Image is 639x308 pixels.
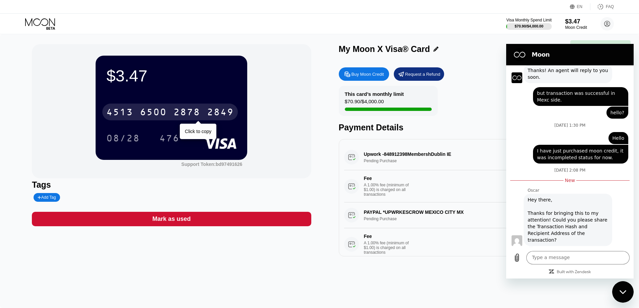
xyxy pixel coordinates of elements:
[106,66,236,85] div: $3.47
[106,134,140,144] div: 08/28
[185,129,211,134] div: Click to copy
[405,71,440,77] div: Request a Refund
[577,4,583,9] div: EN
[574,44,582,52] span: 
[506,18,551,22] div: Visa Monthly Spend Limit
[339,44,430,54] div: My Moon X Visa® Card
[394,67,444,81] div: Request a Refund
[574,44,627,52] div: Copied to clipboard
[565,18,587,30] div: $3.47Moon Credit
[101,130,145,146] div: 08/28
[344,228,613,260] div: FeeA 1.00% fee (minimum of $1.00) is charged on all transactions$1.00[DATE] 11:24 AM
[364,176,411,181] div: Fee
[570,3,590,10] div: EN
[38,195,56,200] div: Add Tag
[506,18,551,30] div: Visa Monthly Spend Limit$70.90/$4,000.00
[612,281,634,303] iframe: Button to launch messaging window, conversation in progress
[181,162,243,167] div: Support Token:bd97491626
[345,91,404,97] div: This card’s monthly limit
[339,123,618,132] div: Payment Details
[345,99,384,108] div: $70.90 / $4,000.00
[515,24,543,28] div: $70.90 / $4,000.00
[152,215,191,223] div: Mark as used
[565,18,587,25] div: $3.47
[106,108,133,118] div: 4513
[344,170,613,202] div: FeeA 1.00% fee (minimum of $1.00) is charged on all transactions$1.00[DATE] 1:39 PM
[159,134,179,144] div: 476
[181,162,243,167] div: Support Token: bd97491626
[34,193,60,202] div: Add Tag
[154,130,184,146] div: 476
[140,108,167,118] div: 6500
[173,108,200,118] div: 2878
[565,25,587,30] div: Moon Credit
[606,4,614,9] div: FAQ
[32,212,311,226] div: Mark as used
[590,3,614,10] div: FAQ
[364,241,414,255] div: A 1.00% fee (minimum of $1.00) is charged on all transactions
[364,234,411,239] div: Fee
[364,183,414,197] div: A 1.00% fee (minimum of $1.00) is charged on all transactions
[506,44,634,279] iframe: Messaging window
[102,104,238,120] div: 4513650028782849
[352,71,384,77] div: Buy Moon Credit
[339,67,389,81] div: Buy Moon Credit
[207,108,234,118] div: 2849
[32,180,311,190] div: Tags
